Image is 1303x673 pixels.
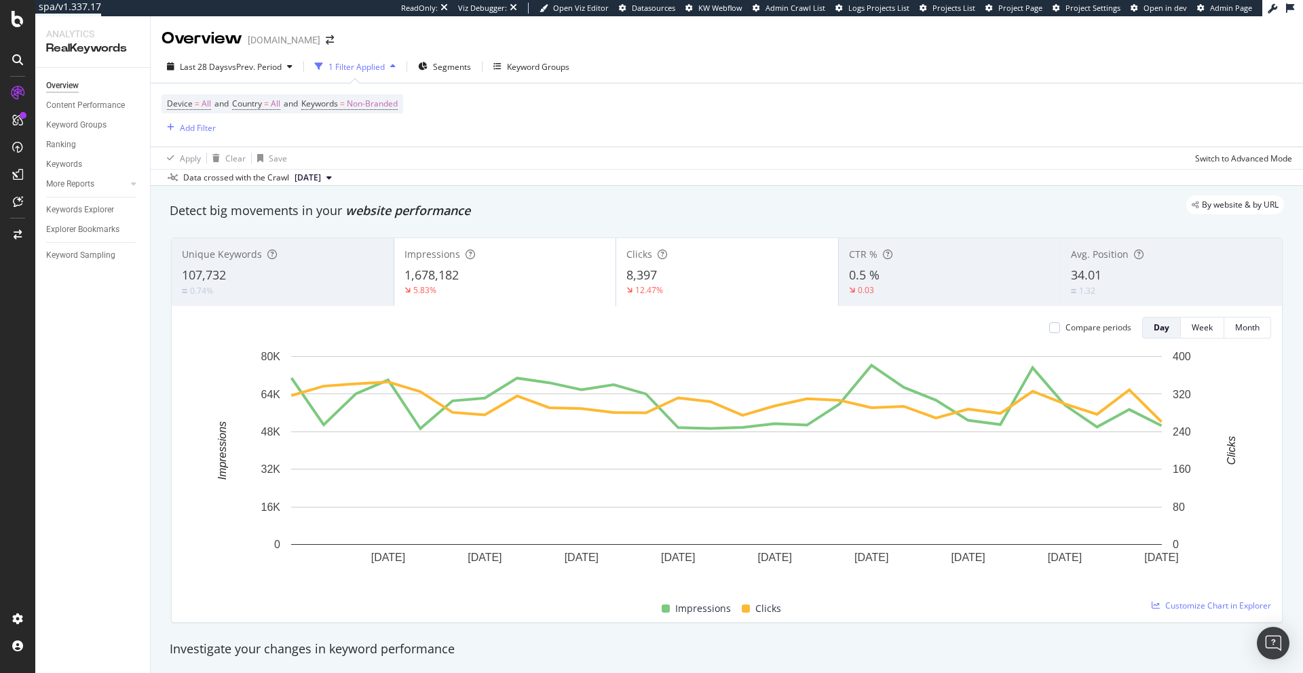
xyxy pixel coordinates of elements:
[46,98,140,113] a: Content Performance
[1235,322,1260,333] div: Month
[1154,322,1169,333] div: Day
[309,56,401,77] button: 1 Filter Applied
[685,3,742,14] a: KW Webflow
[1144,552,1178,563] text: [DATE]
[46,118,107,132] div: Keyword Groups
[1192,322,1213,333] div: Week
[274,539,280,550] text: 0
[180,61,228,73] span: Last 28 Days
[1202,201,1279,209] span: By website & by URL
[261,463,281,475] text: 32K
[289,170,337,186] button: [DATE]
[758,552,792,563] text: [DATE]
[1071,289,1076,293] img: Equal
[301,98,338,109] span: Keywords
[295,172,321,184] span: 2025 Sep. 1st
[347,94,398,113] span: Non-Branded
[1173,539,1179,550] text: 0
[468,552,502,563] text: [DATE]
[565,552,599,563] text: [DATE]
[46,79,79,93] div: Overview
[1173,426,1191,438] text: 240
[183,172,289,184] div: Data crossed with the Crawl
[1152,600,1271,611] a: Customize Chart in Explorer
[675,600,731,617] span: Impressions
[167,98,193,109] span: Device
[162,119,216,136] button: Add Filter
[401,3,438,14] div: ReadOnly:
[269,153,287,164] div: Save
[46,41,139,56] div: RealKeywords
[753,3,825,14] a: Admin Crawl List
[170,640,1284,658] div: Investigate your changes in keyword performance
[1173,351,1191,362] text: 400
[1079,285,1095,296] div: 1.32
[626,267,657,283] span: 8,397
[553,3,609,13] span: Open Viz Editor
[1190,147,1292,169] button: Switch to Advanced Mode
[1226,436,1237,465] text: Clicks
[340,98,345,109] span: =
[182,248,262,261] span: Unique Keywords
[755,600,781,617] span: Clicks
[1186,195,1284,214] div: legacy label
[626,248,652,261] span: Clicks
[207,147,246,169] button: Clear
[985,3,1042,14] a: Project Page
[46,138,76,152] div: Ranking
[849,248,877,261] span: CTR %
[271,94,280,113] span: All
[182,289,187,293] img: Equal
[1065,322,1131,333] div: Compare periods
[1048,552,1082,563] text: [DATE]
[46,98,125,113] div: Content Performance
[661,552,695,563] text: [DATE]
[46,157,82,172] div: Keywords
[180,153,201,164] div: Apply
[162,147,201,169] button: Apply
[413,56,476,77] button: Segments
[46,223,119,237] div: Explorer Bookmarks
[1131,3,1187,14] a: Open in dev
[540,3,609,14] a: Open Viz Editor
[698,3,742,13] span: KW Webflow
[920,3,975,14] a: Projects List
[1165,600,1271,611] span: Customize Chart in Explorer
[835,3,909,14] a: Logs Projects List
[46,203,140,217] a: Keywords Explorer
[766,3,825,13] span: Admin Crawl List
[433,61,471,73] span: Segments
[932,3,975,13] span: Projects List
[632,3,675,13] span: Datasources
[183,349,1271,585] div: A chart.
[46,138,140,152] a: Ranking
[413,284,436,296] div: 5.83%
[1071,248,1129,261] span: Avg. Position
[326,35,334,45] div: arrow-right-arrow-left
[1257,627,1289,659] div: Open Intercom Messenger
[261,388,281,400] text: 64K
[261,426,281,438] text: 48K
[1195,153,1292,164] div: Switch to Advanced Mode
[1224,317,1271,339] button: Month
[46,223,140,237] a: Explorer Bookmarks
[46,248,115,263] div: Keyword Sampling
[619,3,675,14] a: Datasources
[180,122,216,134] div: Add Filter
[46,79,140,93] a: Overview
[232,98,262,109] span: Country
[1071,267,1101,283] span: 34.01
[228,61,282,73] span: vs Prev. Period
[261,351,281,362] text: 80K
[328,61,385,73] div: 1 Filter Applied
[1053,3,1120,14] a: Project Settings
[404,267,459,283] span: 1,678,182
[1065,3,1120,13] span: Project Settings
[404,248,460,261] span: Impressions
[1142,317,1181,339] button: Day
[1173,501,1185,513] text: 80
[1181,317,1224,339] button: Week
[190,285,213,296] div: 0.74%
[854,552,888,563] text: [DATE]
[214,98,229,109] span: and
